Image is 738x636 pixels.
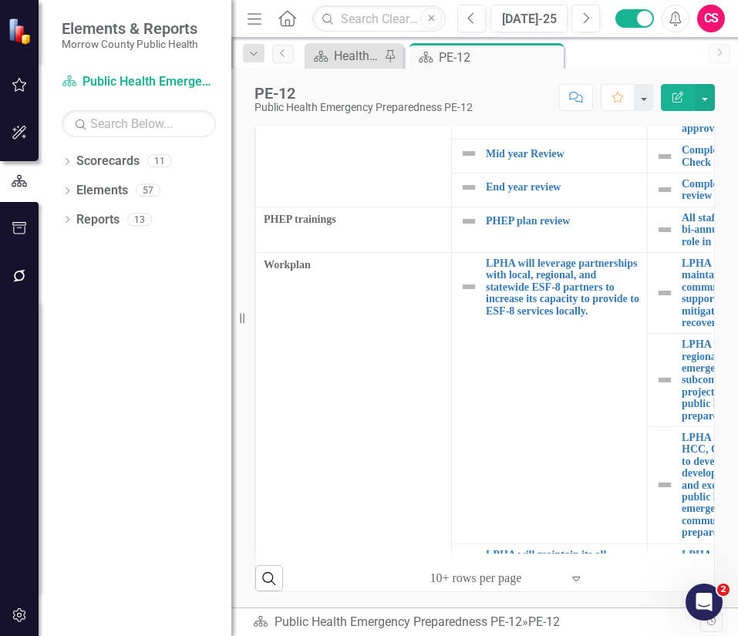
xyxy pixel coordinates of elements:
[686,584,723,621] iframe: Intercom live chat
[308,46,380,66] a: Health Equity Plan
[452,207,648,252] td: Double-Click to Edit Right Click for Context Menu
[490,5,568,32] button: [DATE]-25
[439,48,560,67] div: PE-12
[655,220,674,239] img: Not Defined
[460,178,478,197] img: Not Defined
[496,10,562,29] div: [DATE]-25
[127,213,152,226] div: 13
[452,252,648,543] td: Double-Click to Edit Right Click for Context Menu
[460,278,478,296] img: Not Defined
[254,85,473,102] div: PE-12
[334,46,380,66] div: Health Equity Plan
[486,257,639,317] a: LPHA will leverage partnerships with local, regional, and statewide ESF-8 partners to increase it...
[62,19,197,38] span: Elements & Reports
[486,148,639,160] a: Mid year Review
[486,181,639,193] a: End year review
[275,614,522,629] a: Public Health Emergency Preparedness PE-12
[62,110,216,137] input: Search Below...
[655,147,674,166] img: Not Defined
[717,584,730,596] span: 2
[452,140,648,173] td: Double-Click to Edit Right Click for Context Menu
[256,207,452,252] td: Double-Click to Edit
[76,211,120,229] a: Reports
[486,549,639,620] a: LPHA will maintain its all-hazards plans that provide procedures and guidance to respond to any e...
[256,106,452,207] td: Double-Click to Edit
[264,257,443,273] span: Workplan
[264,212,443,227] span: PHEP trainings
[8,18,35,45] img: ClearPoint Strategy
[697,5,725,32] button: CS
[452,173,648,207] td: Double-Click to Edit Right Click for Context Menu
[460,212,478,231] img: Not Defined
[655,371,674,389] img: Not Defined
[486,215,639,227] a: PHEP plan review
[655,284,674,302] img: Not Defined
[76,182,128,200] a: Elements
[76,153,140,170] a: Scorecards
[136,184,160,197] div: 57
[655,476,674,494] img: Not Defined
[254,102,473,113] div: Public Health Emergency Preparedness PE-12
[528,614,560,629] div: PE-12
[253,614,700,631] div: »
[312,5,446,32] input: Search ClearPoint...
[655,180,674,199] img: Not Defined
[62,73,216,91] a: Public Health Emergency Preparedness PE-12
[62,38,197,50] small: Morrow County Public Health
[147,155,172,168] div: 11
[460,144,478,163] img: Not Defined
